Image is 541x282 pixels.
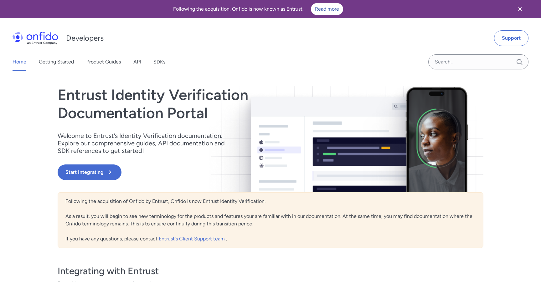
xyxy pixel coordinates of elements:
[13,53,26,71] a: Home
[13,32,58,44] img: Onfido Logo
[153,53,165,71] a: SDKs
[428,54,528,69] input: Onfido search input field
[159,236,226,242] a: Entrust's Client Support team
[58,164,121,180] button: Start Integrating
[58,86,356,122] h1: Entrust Identity Verification Documentation Portal
[494,30,528,46] a: Support
[8,3,508,15] div: Following the acquisition, Onfido is now known as Entrust.
[58,265,483,277] h3: Integrating with Entrust
[58,132,233,154] p: Welcome to Entrust’s Identity Verification documentation. Explore our comprehensive guides, API d...
[66,33,104,43] h1: Developers
[86,53,121,71] a: Product Guides
[58,192,483,248] div: Following the acquisition of Onfido by Entrust, Onfido is now Entrust Identity Verification. As a...
[508,1,532,17] button: Close banner
[39,53,74,71] a: Getting Started
[58,164,356,180] a: Start Integrating
[133,53,141,71] a: API
[311,3,343,15] a: Read more
[516,5,524,13] svg: Close banner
